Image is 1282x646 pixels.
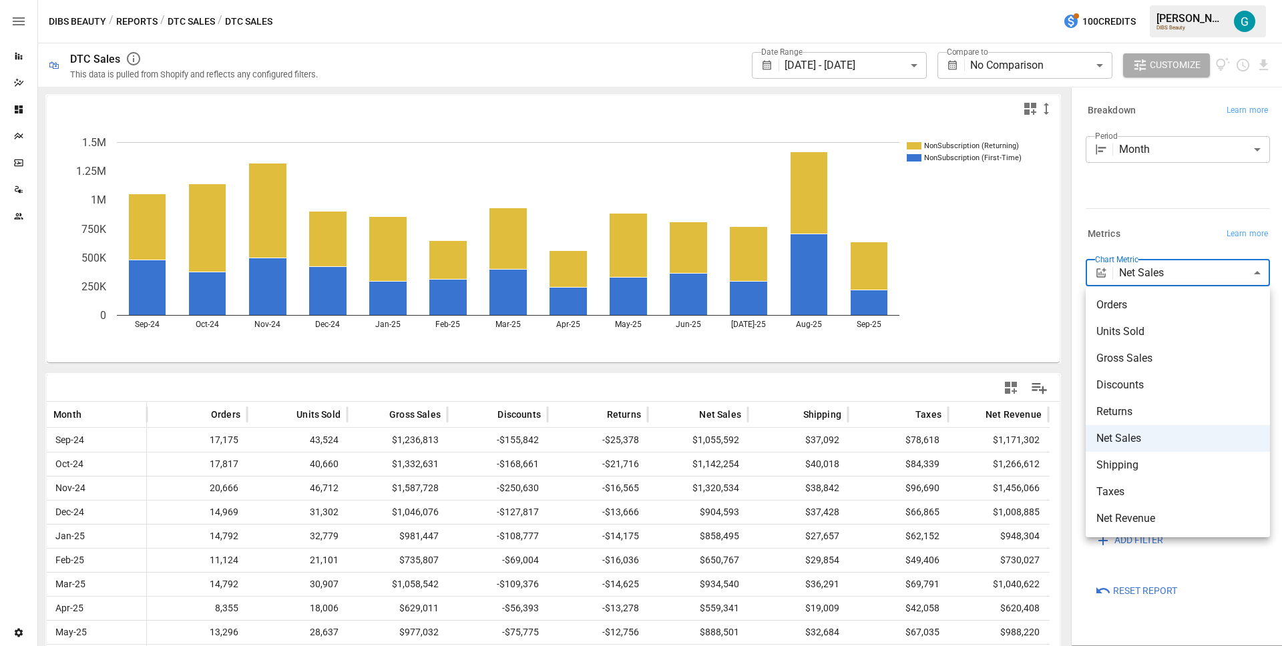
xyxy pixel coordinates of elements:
span: Net Sales [1096,430,1259,446]
span: Returns [1096,404,1259,420]
span: Orders [1096,297,1259,313]
span: Net Revenue [1096,511,1259,527]
span: Taxes [1096,484,1259,500]
span: Discounts [1096,377,1259,393]
span: Shipping [1096,457,1259,473]
span: Gross Sales [1096,350,1259,366]
span: Units Sold [1096,324,1259,340]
